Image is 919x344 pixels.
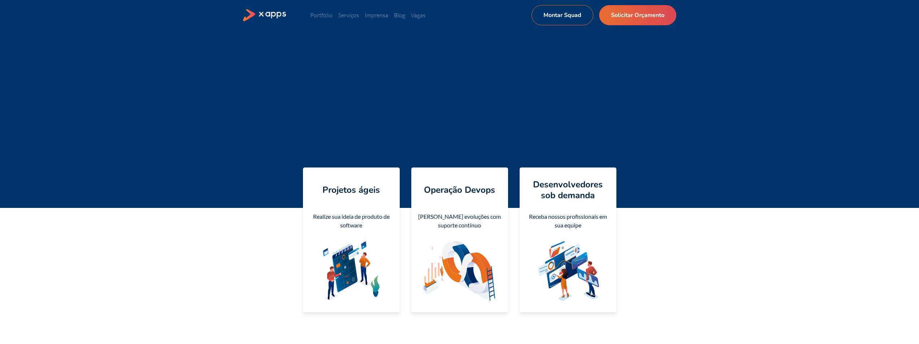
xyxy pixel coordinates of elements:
div: Realize sua ideia de produto de software [309,212,394,230]
a: Imprensa [365,12,388,19]
a: Vagas [411,12,425,19]
div: Receba nossos profissionais em sua equipe [525,212,611,230]
a: Solicitar Orçamento [599,5,676,25]
div: [PERSON_NAME] evoluções com suporte contínuo [417,212,502,230]
a: Blog [394,12,405,19]
a: Montar Squad [532,5,593,25]
a: Portfólio [310,12,333,19]
h4: Operação Devops [424,184,495,195]
a: Serviços [338,12,359,19]
h4: Projetos ágeis [322,184,380,195]
h4: Desenvolvedores sob demanda [525,179,611,201]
